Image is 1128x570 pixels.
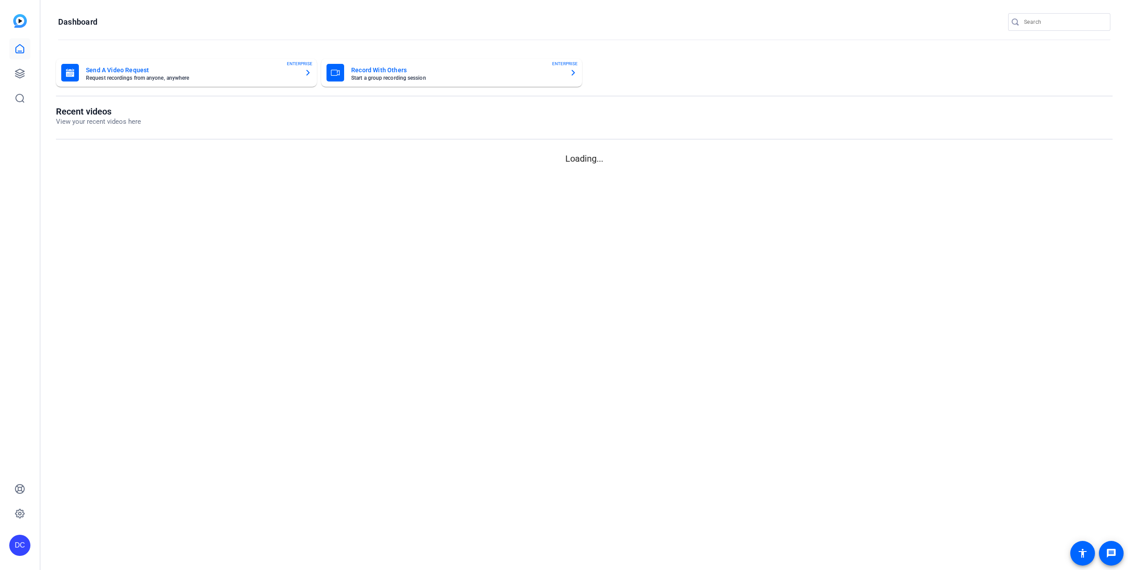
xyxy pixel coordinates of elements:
span: ENTERPRISE [552,60,578,67]
button: Send A Video RequestRequest recordings from anyone, anywhereENTERPRISE [56,59,317,87]
p: View your recent videos here [56,117,141,127]
mat-card-title: Send A Video Request [86,65,297,75]
button: Record With OthersStart a group recording sessionENTERPRISE [321,59,582,87]
mat-card-subtitle: Start a group recording session [351,75,563,81]
mat-icon: accessibility [1077,548,1088,559]
h1: Dashboard [58,17,97,27]
div: DC [9,535,30,556]
mat-card-subtitle: Request recordings from anyone, anywhere [86,75,297,81]
img: blue-gradient.svg [13,14,27,28]
mat-icon: message [1106,548,1117,559]
span: ENTERPRISE [287,60,312,67]
input: Search [1024,17,1103,27]
p: Loading... [56,152,1113,165]
mat-card-title: Record With Others [351,65,563,75]
h1: Recent videos [56,106,141,117]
